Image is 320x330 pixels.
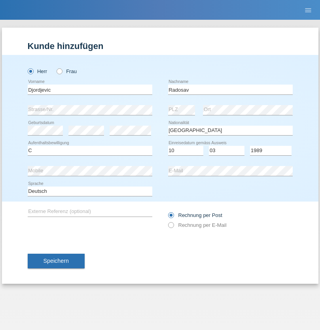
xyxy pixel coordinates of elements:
a: menu [300,8,316,12]
button: Speichern [28,254,85,269]
i: menu [304,6,312,14]
input: Rechnung per E-Mail [168,222,173,232]
input: Rechnung per Post [168,212,173,222]
label: Frau [57,68,77,74]
input: Frau [57,68,62,74]
h1: Kunde hinzufügen [28,41,293,51]
label: Herr [28,68,47,74]
label: Rechnung per E-Mail [168,222,227,228]
span: Speichern [44,258,69,264]
input: Herr [28,68,33,74]
label: Rechnung per Post [168,212,222,218]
